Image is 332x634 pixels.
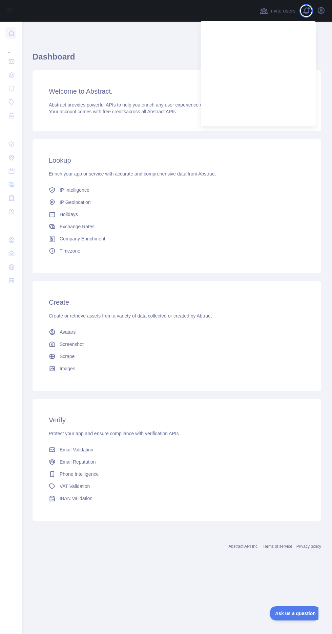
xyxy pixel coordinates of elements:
[60,211,78,218] span: Holidays
[49,87,305,96] h3: Welcome to Abstract.
[60,199,91,206] span: IP Geolocation
[33,51,321,68] h1: Dashboard
[46,338,308,350] a: Screenshot
[49,313,212,319] span: Create or retrieve assets from a variety of data collected or created by Abtract
[229,544,259,549] a: Abstract API Inc.
[60,365,75,372] span: Images
[49,109,177,114] span: Your account comes with across all Abstract APIs.
[258,5,297,16] button: Invite users
[5,41,16,54] div: ...
[46,480,308,492] a: VAT Validation
[60,483,90,490] span: VAT Validation
[60,329,76,335] span: Avatars
[46,208,308,220] a: Holidays
[49,415,305,425] h3: Verify
[103,109,126,114] span: free credits
[49,431,179,436] span: Protect your app and ensure compliance with verification APIs
[46,492,308,504] a: IBAN Validation
[49,171,216,177] span: Enrich your app or service with accurate and comprehensive data from Abstract
[49,102,255,108] span: Abstract provides powerful APIs to help you enrich any user experience or automate any workflow.
[60,341,84,348] span: Screenshot
[46,362,308,375] a: Images
[270,606,318,620] iframe: Toggle Customer Support
[46,456,308,468] a: Email Reputation
[269,7,295,15] span: Invite users
[60,235,105,242] span: Company Enrichment
[46,468,308,480] a: Phone Intelligence
[46,326,308,338] a: Avatars
[263,544,292,549] a: Terms of service
[46,220,308,233] a: Exchange Rates
[46,196,308,208] a: IP Geolocation
[49,298,305,307] h3: Create
[46,233,308,245] a: Company Enrichment
[46,245,308,257] a: Timezone
[60,446,93,453] span: Email Validation
[60,187,89,193] span: IP Intelligence
[46,350,308,362] a: Scrape
[296,544,321,549] a: Privacy policy
[46,444,308,456] a: Email Validation
[60,495,92,502] span: IBAN Validation
[60,353,75,360] span: Scrape
[46,184,308,196] a: IP Intelligence
[60,459,96,465] span: Email Reputation
[49,156,305,165] h3: Lookup
[60,471,99,477] span: Phone Intelligence
[60,223,95,230] span: Exchange Rates
[60,248,80,254] span: Timezone
[5,123,16,137] div: ...
[5,219,16,233] div: ...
